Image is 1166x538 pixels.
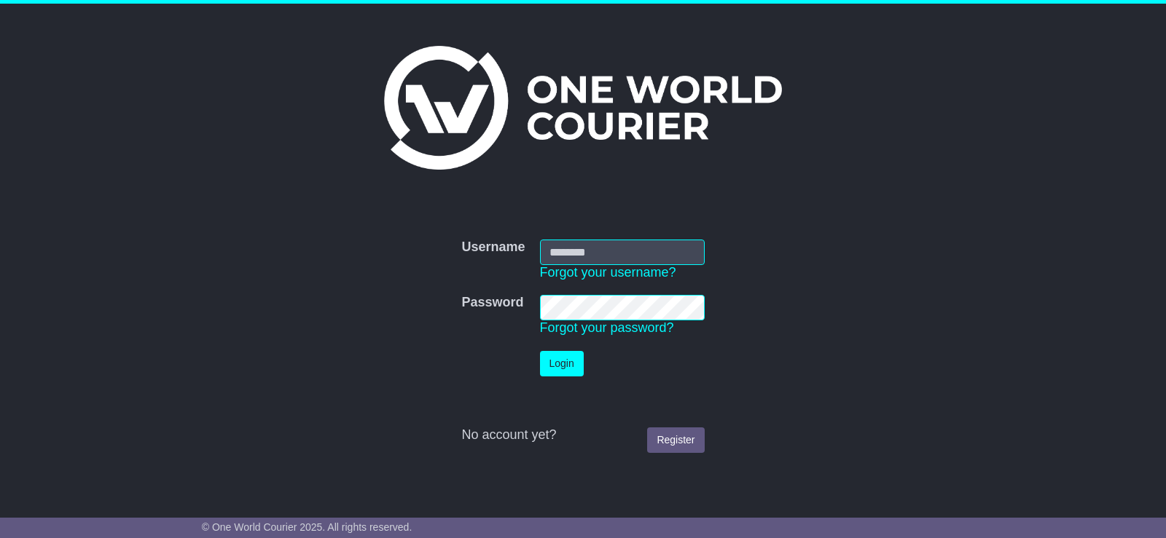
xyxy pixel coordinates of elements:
[202,521,412,533] span: © One World Courier 2025. All rights reserved.
[461,240,525,256] label: Username
[384,46,782,170] img: One World
[540,265,676,280] a: Forgot your username?
[461,295,523,311] label: Password
[461,427,704,443] div: No account yet?
[540,320,674,335] a: Forgot your password?
[647,427,704,453] a: Register
[540,351,584,376] button: Login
